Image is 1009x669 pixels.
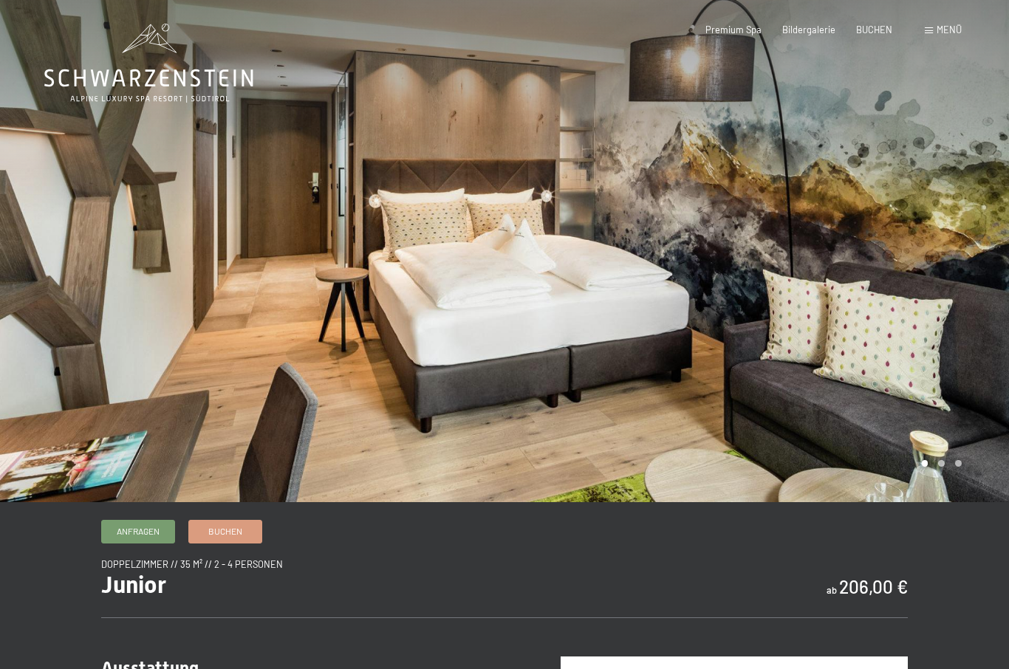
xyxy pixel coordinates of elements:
[117,525,160,538] span: Anfragen
[189,521,261,543] a: Buchen
[102,521,174,543] a: Anfragen
[827,584,837,596] span: ab
[101,558,283,570] span: Doppelzimmer // 35 m² // 2 - 4 Personen
[782,24,835,35] a: Bildergalerie
[208,525,242,538] span: Buchen
[705,24,762,35] a: Premium Spa
[856,24,892,35] a: BUCHEN
[839,576,908,597] b: 206,00 €
[101,571,166,599] span: Junior
[937,24,962,35] span: Menü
